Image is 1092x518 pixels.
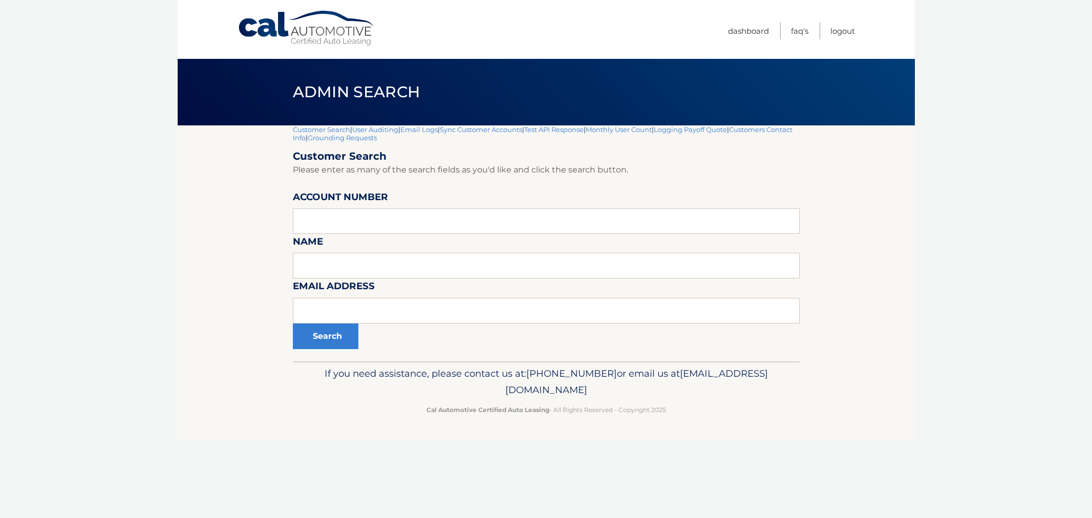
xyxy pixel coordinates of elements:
label: Email Address [293,278,375,297]
a: Grounding Requests [308,134,377,142]
a: Customers Contact Info [293,125,793,142]
span: [PHONE_NUMBER] [526,368,617,379]
p: - All Rights Reserved - Copyright 2025 [299,404,793,415]
a: Cal Automotive [238,10,376,47]
a: Customer Search [293,125,350,134]
a: Sync Customer Accounts [440,125,522,134]
a: Monthly User Count [586,125,652,134]
p: Please enter as many of the search fields as you'd like and click the search button. [293,163,800,177]
p: If you need assistance, please contact us at: or email us at [299,365,793,398]
a: Logout [830,23,855,39]
a: Email Logs [400,125,438,134]
a: Dashboard [728,23,769,39]
button: Search [293,323,358,349]
a: Test API Response [524,125,584,134]
div: | | | | | | | | [293,125,800,361]
a: User Auditing [352,125,398,134]
a: Logging Payoff Quote [654,125,727,134]
span: Admin Search [293,82,420,101]
strong: Cal Automotive Certified Auto Leasing [426,406,549,414]
h2: Customer Search [293,150,800,163]
label: Name [293,234,323,253]
label: Account Number [293,189,388,208]
a: FAQ's [791,23,808,39]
